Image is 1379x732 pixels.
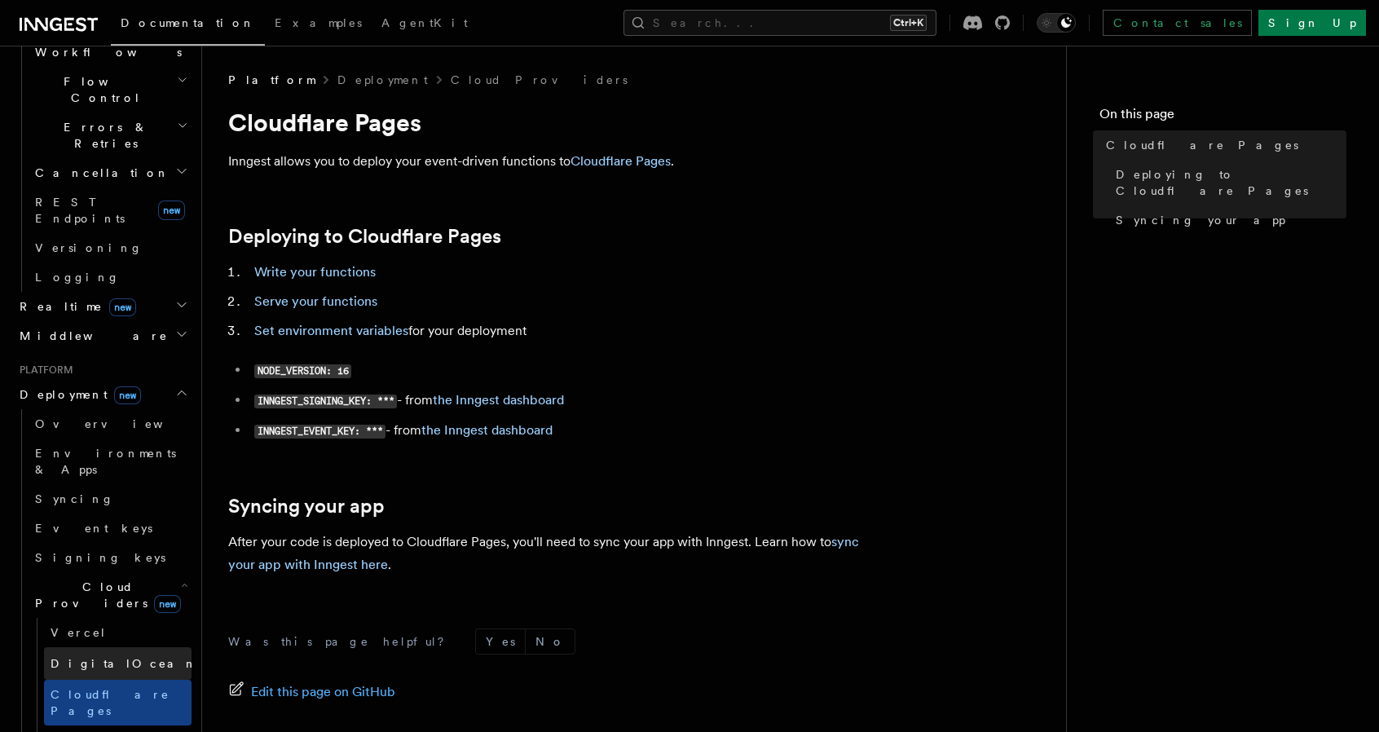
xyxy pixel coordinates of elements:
[275,16,362,29] span: Examples
[29,73,177,106] span: Flow Control
[526,629,575,654] button: No
[251,681,395,703] span: Edit this page on GitHub
[51,657,197,670] span: DigitalOcean
[29,579,181,611] span: Cloud Providers
[13,386,141,403] span: Deployment
[381,16,468,29] span: AgentKit
[337,72,428,88] a: Deployment
[265,5,372,44] a: Examples
[228,531,880,576] p: After your code is deployed to Cloudflare Pages, you'll need to sync your app with Inngest. Learn...
[29,262,192,292] a: Logging
[29,514,192,543] a: Event keys
[228,495,385,518] a: Syncing your app
[254,364,351,378] code: NODE_VERSION: 16
[29,119,177,152] span: Errors & Retries
[35,551,165,564] span: Signing keys
[254,323,408,338] a: Set environment variables
[1106,137,1298,153] span: Cloudflare Pages
[29,409,192,439] a: Overview
[111,5,265,46] a: Documentation
[1109,205,1346,235] a: Syncing your app
[228,150,880,173] p: Inngest allows you to deploy your event-driven functions to .
[476,629,525,654] button: Yes
[29,484,192,514] a: Syncing
[254,293,377,309] a: Serve your functions
[1099,130,1346,160] a: Cloudflare Pages
[254,264,376,280] a: Write your functions
[35,492,114,505] span: Syncing
[29,67,192,112] button: Flow Control
[29,233,192,262] a: Versioning
[121,16,255,29] span: Documentation
[1116,212,1285,228] span: Syncing your app
[29,572,192,618] button: Cloud Providersnew
[1258,10,1366,36] a: Sign Up
[890,15,927,31] kbd: Ctrl+K
[29,439,192,484] a: Environments & Apps
[13,328,168,344] span: Middleware
[13,321,192,351] button: Middleware
[35,447,176,476] span: Environments & Apps
[623,10,936,36] button: Search...Ctrl+K
[29,543,192,572] a: Signing keys
[1037,13,1076,33] button: Toggle dark mode
[29,112,192,158] button: Errors & Retries
[13,364,73,377] span: Platform
[35,271,120,284] span: Logging
[571,153,671,169] a: Cloudflare Pages
[51,688,170,717] span: Cloudflare Pages
[29,158,192,187] button: Cancellation
[249,389,880,412] li: - from
[13,380,192,409] button: Deploymentnew
[228,225,501,248] a: Deploying to Cloudflare Pages
[35,196,125,225] span: REST Endpoints
[228,72,315,88] span: Platform
[228,633,456,650] p: Was this page helpful?
[29,165,170,181] span: Cancellation
[44,647,192,680] a: DigitalOcean
[254,395,397,408] code: INNGEST_SIGNING_KEY: ***
[13,292,192,321] button: Realtimenew
[228,108,880,137] h1: Cloudflare Pages
[1103,10,1252,36] a: Contact sales
[451,72,628,88] a: Cloud Providers
[35,241,143,254] span: Versioning
[1116,166,1346,199] span: Deploying to Cloudflare Pages
[228,681,395,703] a: Edit this page on GitHub
[249,419,880,443] li: - from
[1099,104,1346,130] h4: On this page
[433,392,564,408] a: the Inngest dashboard
[249,320,880,342] li: for your deployment
[158,201,185,220] span: new
[29,187,192,233] a: REST Endpointsnew
[1109,160,1346,205] a: Deploying to Cloudflare Pages
[35,522,152,535] span: Event keys
[254,425,386,439] code: INNGEST_EVENT_KEY: ***
[109,298,136,316] span: new
[114,386,141,404] span: new
[44,618,192,647] a: Vercel
[35,417,203,430] span: Overview
[44,680,192,725] a: Cloudflare Pages
[421,422,553,438] a: the Inngest dashboard
[154,595,181,613] span: new
[51,626,107,639] span: Vercel
[372,5,478,44] a: AgentKit
[13,298,136,315] span: Realtime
